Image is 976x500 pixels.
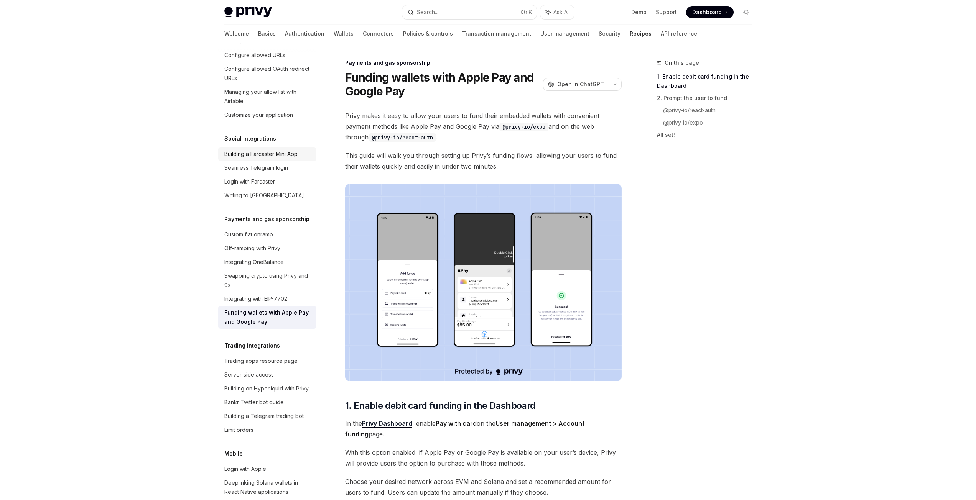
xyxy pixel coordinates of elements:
[224,25,249,43] a: Welcome
[686,6,734,18] a: Dashboard
[224,177,275,186] div: Login with Farcaster
[218,292,316,306] a: Integrating with EIP-7702
[218,48,316,62] a: Configure allowed URLs
[224,478,312,497] div: Deeplinking Solana wallets in React Native applications
[224,51,285,60] div: Configure allowed URLs
[218,161,316,175] a: Seamless Telegram login
[224,370,274,379] div: Server-side access
[599,25,620,43] a: Security
[345,150,622,172] span: This guide will walk you through setting up Privy’s funding flows, allowing your users to fund th...
[345,476,622,498] span: Choose your desired network across EVM and Solana and set a recommended amount for users to fund....
[663,116,758,129] a: @privy-io/expo
[631,8,647,16] a: Demo
[661,25,697,43] a: API reference
[224,411,304,421] div: Building a Telegram trading bot
[258,25,276,43] a: Basics
[334,25,354,43] a: Wallets
[665,58,699,67] span: On this page
[218,409,316,423] a: Building a Telegram trading bot
[553,8,569,16] span: Ask AI
[224,464,266,474] div: Login with Apple
[218,354,316,368] a: Trading apps resource page
[436,420,477,427] strong: Pay with card
[224,341,280,350] h5: Trading integrations
[285,25,324,43] a: Authentication
[403,25,453,43] a: Policies & controls
[462,25,531,43] a: Transaction management
[345,447,622,469] span: With this option enabled, if Apple Pay or Google Pay is available on your user’s device, Privy wi...
[224,425,253,434] div: Limit orders
[224,87,312,106] div: Managing your allow list with Airtable
[218,147,316,161] a: Building a Farcaster Mini App
[224,215,309,224] h5: Payments and gas sponsorship
[218,62,316,85] a: Configure allowed OAuth redirect URLs
[224,271,312,290] div: Swapping crypto using Privy and 0x
[224,257,284,267] div: Integrating OneBalance
[345,400,536,412] span: 1. Enable debit card funding in the Dashboard
[692,8,722,16] span: Dashboard
[345,70,540,98] h1: Funding wallets with Apple Pay and Google Pay
[656,8,677,16] a: Support
[540,25,589,43] a: User management
[540,5,574,19] button: Ask AI
[218,476,316,499] a: Deeplinking Solana wallets in React Native applications
[224,294,287,303] div: Integrating with EIP-7702
[218,241,316,255] a: Off-ramping with Privy
[363,25,394,43] a: Connectors
[345,59,622,67] div: Payments and gas sponsorship
[657,92,758,104] a: 2. Prompt the user to fund
[218,306,316,329] a: Funding wallets with Apple Pay and Google Pay
[224,308,312,326] div: Funding wallets with Apple Pay and Google Pay
[224,134,276,143] h5: Social integrations
[218,85,316,108] a: Managing your allow list with Airtable
[218,189,316,202] a: Writing to [GEOGRAPHIC_DATA]
[218,255,316,269] a: Integrating OneBalance
[369,133,436,142] code: @privy-io/react-auth
[218,368,316,382] a: Server-side access
[402,5,537,19] button: Search...CtrlK
[520,9,532,15] span: Ctrl K
[218,175,316,189] a: Login with Farcaster
[218,423,316,437] a: Limit orders
[224,110,293,120] div: Customize your application
[224,64,312,83] div: Configure allowed OAuth redirect URLs
[663,104,758,116] a: @privy-io/react-auth
[224,163,288,172] div: Seamless Telegram login
[224,449,243,458] h5: Mobile
[224,384,309,393] div: Building on Hyperliquid with Privy
[224,191,304,200] div: Writing to [GEOGRAPHIC_DATA]
[224,398,284,407] div: Bankr Twitter bot guide
[740,6,752,18] button: Toggle dark mode
[543,78,609,91] button: Open in ChatGPT
[224,230,273,239] div: Custom fiat onramp
[345,110,622,143] span: Privy makes it easy to allow your users to fund their embedded wallets with convenient payment me...
[224,244,280,253] div: Off-ramping with Privy
[345,418,622,439] span: In the , enable on the page.
[218,382,316,395] a: Building on Hyperliquid with Privy
[499,123,548,131] code: @privy-io/expo
[657,70,758,92] a: 1. Enable debit card funding in the Dashboard
[218,269,316,292] a: Swapping crypto using Privy and 0x
[362,420,412,428] a: Privy Dashboard
[218,395,316,409] a: Bankr Twitter bot guide
[224,7,272,18] img: light logo
[345,184,622,381] img: card-based-funding
[657,129,758,141] a: All set!
[218,108,316,122] a: Customize your application
[218,462,316,476] a: Login with Apple
[224,356,298,366] div: Trading apps resource page
[557,80,604,88] span: Open in ChatGPT
[224,149,298,159] div: Building a Farcaster Mini App
[630,25,652,43] a: Recipes
[218,228,316,241] a: Custom fiat onramp
[417,8,438,17] div: Search...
